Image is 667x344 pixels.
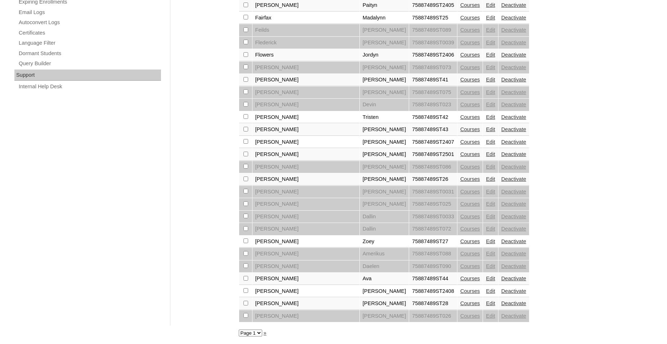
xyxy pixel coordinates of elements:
a: Edit [486,77,495,82]
a: Deactivate [501,2,526,8]
td: 75887489ST088 [409,248,457,260]
a: Courses [460,226,480,232]
a: Courses [460,251,480,256]
a: Courses [460,313,480,319]
a: Deactivate [501,189,526,195]
a: Deactivate [501,201,526,207]
a: Edit [486,226,495,232]
td: 75887489ST023 [409,99,457,111]
a: Deactivate [501,300,526,306]
a: Edit [486,201,495,207]
a: Edit [486,114,495,120]
td: [PERSON_NAME] [360,285,409,298]
td: 75887489ST025 [409,198,457,210]
a: Edit [486,126,495,132]
td: Zoey [360,236,409,248]
a: Edit [486,263,495,269]
a: Courses [460,288,480,294]
a: Courses [460,201,480,207]
a: Edit [486,27,495,33]
td: [PERSON_NAME] [360,310,409,322]
td: [PERSON_NAME] [252,136,359,148]
a: Courses [460,276,480,281]
td: Fairfax [252,12,359,24]
td: [PERSON_NAME] [360,148,409,161]
a: Language Filter [18,39,161,48]
td: [PERSON_NAME] [360,198,409,210]
td: [PERSON_NAME] [360,161,409,173]
td: [PERSON_NAME] [252,198,359,210]
a: Edit [486,15,495,21]
td: [PERSON_NAME] [360,173,409,186]
td: [PERSON_NAME] [252,161,359,173]
td: Daelen [360,260,409,273]
td: [PERSON_NAME] [252,285,359,298]
td: Devin [360,99,409,111]
td: [PERSON_NAME] [252,211,359,223]
td: 75887489ST27 [409,236,457,248]
a: Deactivate [501,126,526,132]
a: Deactivate [501,77,526,82]
a: Courses [460,40,480,45]
a: Courses [460,176,480,182]
a: Courses [460,238,480,244]
td: 75887489ST2408 [409,285,457,298]
td: [PERSON_NAME] [252,248,359,260]
a: Edit [486,238,495,244]
td: 75887489ST0039 [409,37,457,49]
a: Deactivate [501,151,526,157]
td: [PERSON_NAME] [360,136,409,148]
td: 75887489ST026 [409,310,457,322]
a: Edit [486,313,495,319]
a: Deactivate [501,27,526,33]
td: [PERSON_NAME] [252,124,359,136]
td: [PERSON_NAME] [252,173,359,186]
td: [PERSON_NAME] [252,99,359,111]
a: Edit [486,151,495,157]
td: [PERSON_NAME] [360,62,409,74]
a: Deactivate [501,276,526,281]
a: Deactivate [501,238,526,244]
a: Edit [486,300,495,306]
a: Courses [460,64,480,70]
td: Feilds [252,24,359,36]
a: Edit [486,214,495,219]
a: Deactivate [501,164,526,170]
td: 75887489ST2501 [409,148,457,161]
a: Courses [460,52,480,58]
div: Support [14,70,161,81]
a: Edit [486,176,495,182]
a: Edit [486,139,495,145]
a: Courses [460,114,480,120]
td: Amerikus [360,248,409,260]
td: 75887489ST26 [409,173,457,186]
a: Deactivate [501,288,526,294]
td: 75887489ST28 [409,298,457,310]
td: 75887489ST090 [409,260,457,273]
a: Deactivate [501,15,526,21]
a: Deactivate [501,40,526,45]
a: Edit [486,89,495,95]
a: Deactivate [501,114,526,120]
a: Edit [486,40,495,45]
td: [PERSON_NAME] [252,223,359,235]
td: Ava [360,273,409,285]
a: Internal Help Desk [18,82,161,91]
a: Edit [486,288,495,294]
td: [PERSON_NAME] [252,310,359,322]
a: Edit [486,64,495,70]
a: Certificates [18,28,161,37]
a: Edit [486,2,495,8]
td: [PERSON_NAME] [252,148,359,161]
td: 75887489ST075 [409,86,457,99]
td: [PERSON_NAME] [360,37,409,49]
a: Courses [460,27,480,33]
td: [PERSON_NAME] [252,260,359,273]
td: 75887489ST42 [409,111,457,124]
td: 75887489ST41 [409,74,457,86]
a: Deactivate [501,139,526,145]
a: Deactivate [501,251,526,256]
a: Courses [460,2,480,8]
td: Tristen [360,111,409,124]
td: Dallin [360,223,409,235]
